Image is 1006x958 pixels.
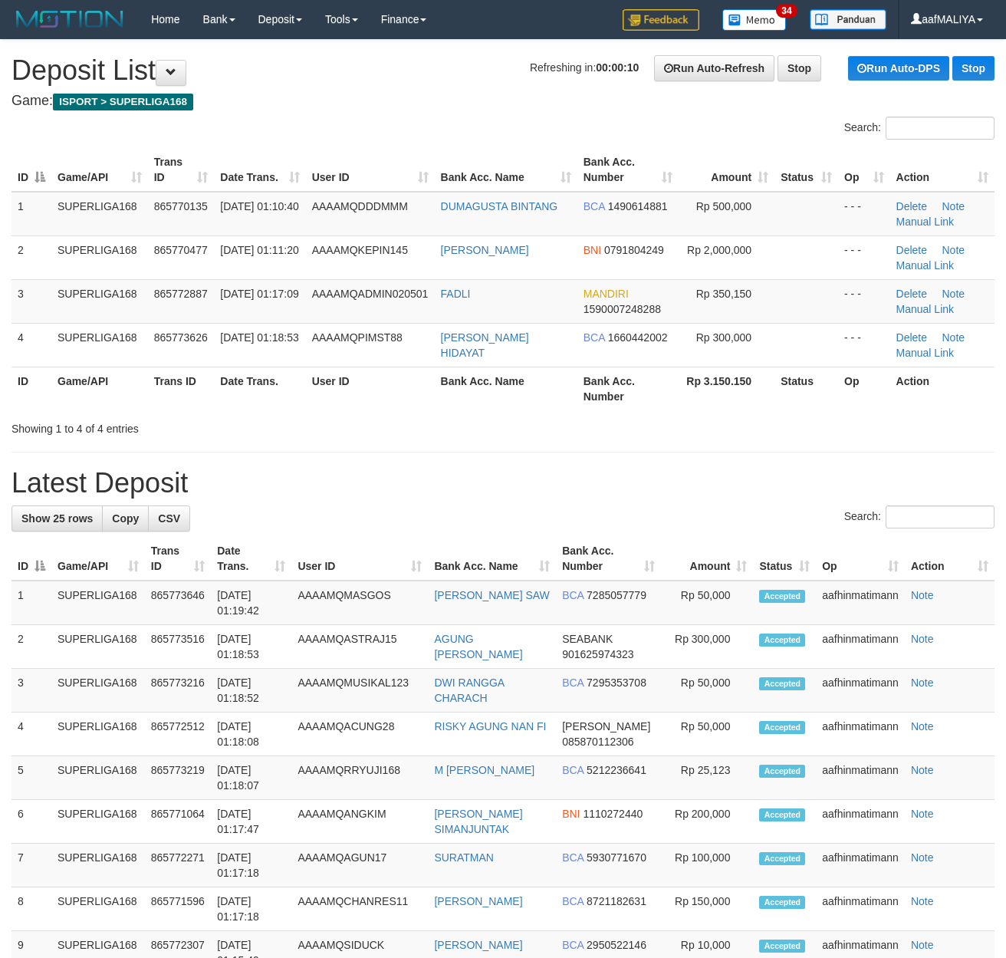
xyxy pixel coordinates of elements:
[759,940,805,953] span: Accepted
[679,367,774,410] th: Rp 3.150.150
[587,589,646,601] span: Copy 7285057779 to clipboard
[51,800,145,844] td: SUPERLIGA168
[435,367,577,410] th: Bank Acc. Name
[51,756,145,800] td: SUPERLIGA168
[312,200,408,212] span: AAAAMQDDDMMM
[776,4,797,18] span: 34
[661,844,754,887] td: Rp 100,000
[51,713,145,756] td: SUPERLIGA168
[911,895,934,907] a: Note
[654,55,774,81] a: Run Auto-Refresh
[661,800,754,844] td: Rp 200,000
[51,625,145,669] td: SUPERLIGA168
[774,367,838,410] th: Status
[661,537,754,581] th: Amount: activate to sort column ascending
[896,216,955,228] a: Manual Link
[661,756,754,800] td: Rp 25,123
[291,756,428,800] td: AAAAMQRRYUJI168
[722,9,787,31] img: Button%20Memo.svg
[886,505,994,528] input: Search:
[102,505,149,532] a: Copy
[51,887,145,931] td: SUPERLIGA168
[587,677,646,689] span: Copy 7295353708 to clipboard
[911,808,934,820] a: Note
[838,367,890,410] th: Op
[661,625,754,669] td: Rp 300,000
[942,244,965,256] a: Note
[12,713,51,756] td: 4
[896,288,927,300] a: Delete
[942,331,965,344] a: Note
[211,581,291,625] td: [DATE] 01:19:42
[838,192,890,236] td: - - -
[12,323,51,367] td: 4
[12,505,103,532] a: Show 25 rows
[434,677,504,704] a: DWI RANGGA CHARACH
[687,244,751,256] span: Rp 2,000,000
[562,808,580,820] span: BNI
[145,537,211,581] th: Trans ID: activate to sort column ascending
[51,537,145,581] th: Game/API: activate to sort column ascending
[51,323,148,367] td: SUPERLIGA168
[838,148,890,192] th: Op: activate to sort column ascending
[154,331,208,344] span: 865773626
[435,148,577,192] th: Bank Acc. Name: activate to sort column ascending
[896,347,955,359] a: Manual Link
[112,512,139,525] span: Copy
[584,288,629,300] span: MANDIRI
[816,887,905,931] td: aafhinmatimann
[291,537,428,581] th: User ID: activate to sort column ascending
[306,148,435,192] th: User ID: activate to sort column ascending
[838,323,890,367] td: - - -
[587,851,646,864] span: Copy 5930771670 to clipboard
[53,94,193,110] span: ISPORT > SUPERLIGA168
[696,200,751,212] span: Rp 500,000
[896,331,927,344] a: Delete
[51,192,148,236] td: SUPERLIGA168
[911,720,934,732] a: Note
[145,887,211,931] td: 865771596
[562,720,650,732] span: [PERSON_NAME]
[608,331,668,344] span: Copy 1660442002 to clipboard
[583,808,643,820] span: Copy 1110272440 to clipboard
[12,669,51,713] td: 3
[896,259,955,272] a: Manual Link
[220,331,298,344] span: [DATE] 01:18:53
[211,669,291,713] td: [DATE] 01:18:52
[145,713,211,756] td: 865772512
[291,669,428,713] td: AAAAMQMUSIKAL123
[12,235,51,279] td: 2
[896,244,927,256] a: Delete
[12,537,51,581] th: ID: activate to sort column descending
[291,713,428,756] td: AAAAMQACUNG28
[759,896,805,909] span: Accepted
[211,713,291,756] td: [DATE] 01:18:08
[584,200,605,212] span: BCA
[584,303,661,315] span: Copy 1590007248288 to clipboard
[816,844,905,887] td: aafhinmatimann
[148,367,215,410] th: Trans ID
[434,851,494,864] a: SURATMAN
[838,279,890,323] td: - - -
[890,148,994,192] th: Action: activate to sort column ascending
[312,244,408,256] span: AAAAMQKEPIN145
[562,633,613,645] span: SEABANK
[220,244,298,256] span: [DATE] 01:11:20
[12,581,51,625] td: 1
[51,148,148,192] th: Game/API: activate to sort column ascending
[145,625,211,669] td: 865773516
[12,192,51,236] td: 1
[291,887,428,931] td: AAAAMQCHANRES11
[312,331,403,344] span: AAAAMQPIMST88
[816,800,905,844] td: aafhinmatimann
[905,537,994,581] th: Action: activate to sort column ascending
[51,235,148,279] td: SUPERLIGA168
[154,288,208,300] span: 865772887
[51,669,145,713] td: SUPERLIGA168
[816,537,905,581] th: Op: activate to sort column ascending
[911,589,934,601] a: Note
[759,808,805,821] span: Accepted
[51,844,145,887] td: SUPERLIGA168
[816,581,905,625] td: aafhinmatimann
[12,887,51,931] td: 8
